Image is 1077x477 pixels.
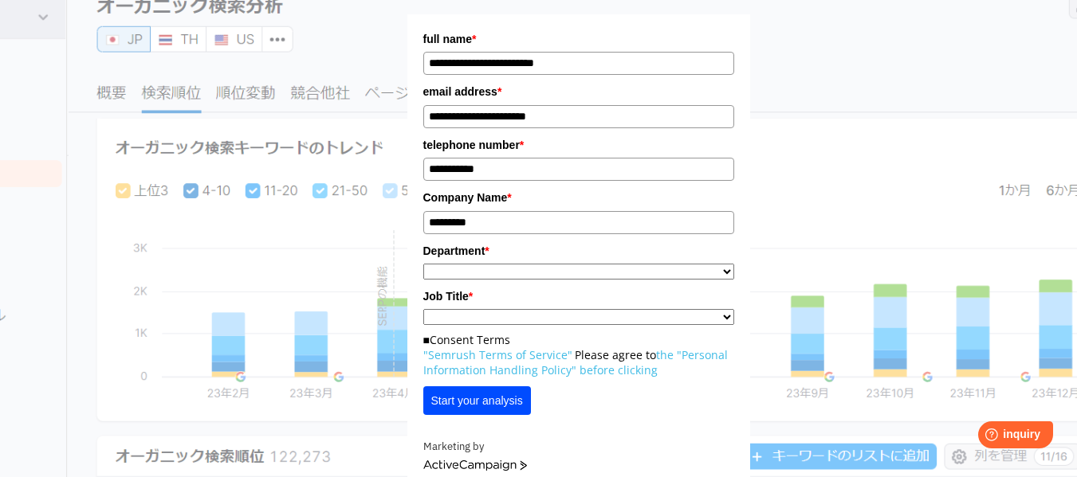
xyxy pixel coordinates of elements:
font: Start your analysis [431,394,523,407]
font: telephone number [423,139,520,151]
button: Start your analysis [423,386,531,415]
font: ■Consent Terms [423,332,510,347]
font: email address [423,85,497,98]
font: Please agree to [575,347,656,362]
font: Department [423,244,485,257]
a: the "Personal Information Handling Policy" before clicking [423,347,728,377]
font: Job Title [423,290,469,303]
font: Marketing by [423,440,484,453]
a: "Semrush Terms of Service" [423,347,572,362]
font: Company Name [423,191,508,204]
iframe: Help widget launcher [935,415,1059,459]
font: full name [423,33,472,45]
